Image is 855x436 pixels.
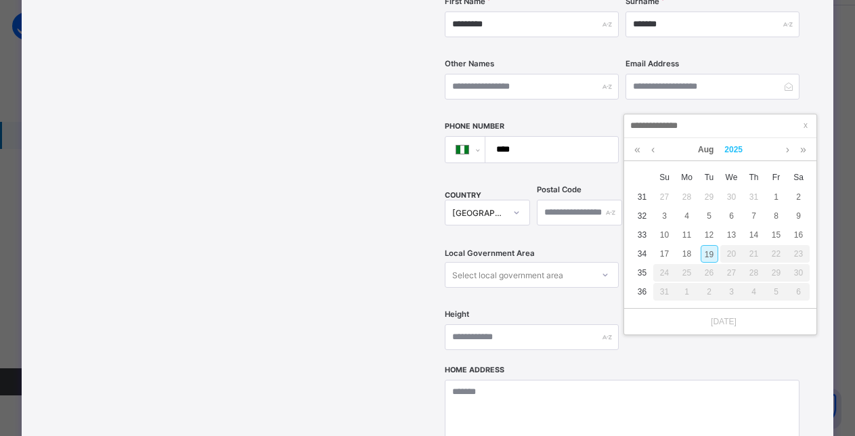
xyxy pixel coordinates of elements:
td: September 3, 2025 [720,282,743,301]
span: COUNTRY [445,191,481,200]
span: Mo [676,171,698,183]
span: Su [653,171,676,183]
td: August 4, 2025 [676,206,698,225]
a: 2025 [719,138,748,161]
div: 27 [720,264,743,282]
td: August 10, 2025 [653,225,676,244]
a: Last year (Control + left) [631,138,644,161]
td: 35 [631,263,653,282]
td: August 22, 2025 [765,244,787,263]
td: September 1, 2025 [676,282,698,301]
div: 19 [701,245,718,263]
div: 22 [765,245,787,263]
td: August 31, 2025 [653,282,676,301]
div: 2 [790,188,808,206]
div: 31 [653,283,676,301]
td: August 15, 2025 [765,225,787,244]
td: 32 [631,206,653,225]
td: September 5, 2025 [765,282,787,301]
td: September 4, 2025 [743,282,765,301]
a: Next year (Control + right) [797,138,810,161]
div: 23 [787,245,810,263]
div: 28 [678,188,696,206]
td: July 28, 2025 [676,188,698,206]
div: 21 [743,245,765,263]
span: Local Government Area [445,248,535,258]
div: 1 [676,283,698,301]
td: August 29, 2025 [765,263,787,282]
div: [GEOGRAPHIC_DATA] [452,208,505,218]
td: August 20, 2025 [720,244,743,263]
span: Fr [765,171,787,183]
th: Fri [765,167,787,188]
div: 10 [656,226,674,244]
td: August 1, 2025 [765,188,787,206]
td: August 11, 2025 [676,225,698,244]
div: 17 [656,245,674,263]
div: 1 [768,188,785,206]
td: August 8, 2025 [765,206,787,225]
td: July 29, 2025 [698,188,720,206]
label: Email Address [626,59,679,68]
div: 9 [790,207,808,225]
div: 4 [678,207,696,225]
td: July 30, 2025 [720,188,743,206]
div: 13 [723,226,741,244]
td: August 30, 2025 [787,263,810,282]
span: Tu [698,171,720,183]
td: 33 [631,225,653,244]
div: 3 [656,207,674,225]
th: Wed [720,167,743,188]
div: 29 [765,264,787,282]
div: 30 [723,188,741,206]
span: We [720,171,743,183]
td: August 13, 2025 [720,225,743,244]
label: Other Names [445,59,494,68]
div: 12 [701,226,718,244]
div: 24 [653,264,676,282]
div: 27 [656,188,674,206]
div: 25 [676,264,698,282]
label: Postal Code [537,185,582,194]
td: September 6, 2025 [787,282,810,301]
div: 18 [678,245,696,263]
a: Previous month (PageUp) [648,138,658,161]
th: Thu [743,167,765,188]
div: Select local government area [452,262,563,288]
label: Height [445,309,469,319]
div: 14 [745,226,763,244]
th: Sun [653,167,676,188]
div: 7 [745,207,763,225]
div: 2 [698,283,720,301]
th: Sat [787,167,810,188]
td: August 2, 2025 [787,188,810,206]
div: 20 [720,245,743,263]
td: August 18, 2025 [676,244,698,263]
td: August 27, 2025 [720,263,743,282]
td: August 24, 2025 [653,263,676,282]
div: 31 [745,188,763,206]
td: August 7, 2025 [743,206,765,225]
td: August 6, 2025 [720,206,743,225]
div: 4 [743,283,765,301]
td: July 31, 2025 [743,188,765,206]
td: August 17, 2025 [653,244,676,263]
td: July 27, 2025 [653,188,676,206]
div: 6 [723,207,741,225]
td: 36 [631,282,653,301]
div: 5 [765,283,787,301]
a: Aug [693,138,719,161]
td: August 28, 2025 [743,263,765,282]
div: 6 [787,283,810,301]
div: 3 [720,283,743,301]
td: August 23, 2025 [787,244,810,263]
td: August 26, 2025 [698,263,720,282]
div: 16 [790,226,808,244]
td: August 16, 2025 [787,225,810,244]
td: August 21, 2025 [743,244,765,263]
td: August 25, 2025 [676,263,698,282]
label: Phone Number [445,122,504,131]
div: 29 [701,188,718,206]
td: 34 [631,244,653,263]
a: Next month (PageDown) [783,138,793,161]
